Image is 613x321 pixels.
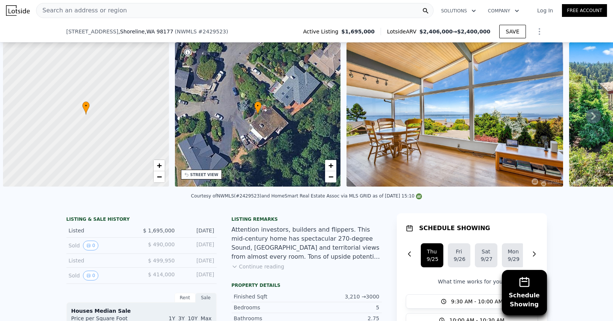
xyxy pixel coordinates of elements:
[198,29,226,35] span: # 2429523
[143,228,175,234] span: $ 1,695,000
[508,255,518,263] div: 9/29
[181,257,214,264] div: [DATE]
[307,293,380,300] div: 3,210 → 3000
[419,224,490,233] h1: SCHEDULE SHOWING
[69,227,136,234] div: Listed
[427,255,437,263] div: 9/25
[532,24,547,39] button: Show Options
[148,258,175,264] span: $ 499,950
[36,6,127,15] span: Search an address or region
[154,160,165,171] a: Zoom in
[148,271,175,277] span: $ 414,000
[502,243,524,267] button: Mon9/29
[154,171,165,182] a: Zoom out
[66,28,119,35] span: [STREET_ADDRESS]
[66,216,217,224] div: LISTING & SALE HISTORY
[346,42,563,187] img: Sale: 167669979 Parcel: 98033655
[69,271,136,280] div: Sold
[457,29,491,35] span: $2,400,000
[307,304,380,311] div: 5
[387,28,419,35] span: Lotside ARV
[83,271,99,280] button: View historical data
[475,243,497,267] button: Sat9/27
[196,293,217,303] div: Sale
[175,293,196,303] div: Rent
[502,270,547,315] button: ScheduleShowing
[175,28,228,35] div: ( )
[71,307,212,315] div: Houses Median Sale
[145,29,173,35] span: , WA 98177
[69,241,136,250] div: Sold
[232,263,285,270] button: Continue reading
[157,172,161,181] span: −
[341,28,375,35] span: $1,695,000
[328,172,333,181] span: −
[148,241,175,247] span: $ 490,000
[232,282,382,288] div: Property details
[325,160,336,171] a: Zoom in
[448,243,470,267] button: Fri9/26
[82,102,90,109] span: •
[190,172,218,178] div: STREET VIEW
[181,241,214,250] div: [DATE]
[82,101,90,115] div: •
[406,294,538,309] button: 9:30 AM - 10:00 AM
[69,257,136,264] div: Listed
[325,171,336,182] a: Zoom out
[481,255,491,263] div: 9/27
[427,248,437,255] div: Thu
[508,248,518,255] div: Mon
[191,193,422,199] div: Courtesy of NWMLS (#2429523) and HomeSmart Real Estate Assoc via MLS GRID as of [DATE] 15:10
[177,29,197,35] span: NWMLS
[232,216,382,222] div: Listing remarks
[157,161,161,170] span: +
[406,278,538,285] p: What time works for you?
[254,102,262,109] span: •
[454,255,464,263] div: 9/26
[181,271,214,280] div: [DATE]
[328,161,333,170] span: +
[482,4,525,18] button: Company
[419,29,453,35] span: $2,406,000
[454,248,464,255] div: Fri
[181,227,214,234] div: [DATE]
[562,4,607,17] a: Free Account
[234,293,307,300] div: Finished Sqft
[234,304,307,311] div: Bedrooms
[416,193,422,199] img: NWMLS Logo
[421,243,443,267] button: Thu9/25
[118,28,173,35] span: , Shoreline
[499,25,526,38] button: SAVE
[435,4,482,18] button: Solutions
[528,7,562,14] a: Log In
[6,5,30,16] img: Lotside
[303,28,341,35] span: Active Listing
[451,298,503,305] span: 9:30 AM - 10:00 AM
[83,241,99,250] button: View historical data
[232,225,382,261] div: Attention investors, builders and flippers. This mid-century home has spectacular 270-degree Soun...
[481,248,491,255] div: Sat
[254,101,262,115] div: •
[419,28,490,35] span: →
